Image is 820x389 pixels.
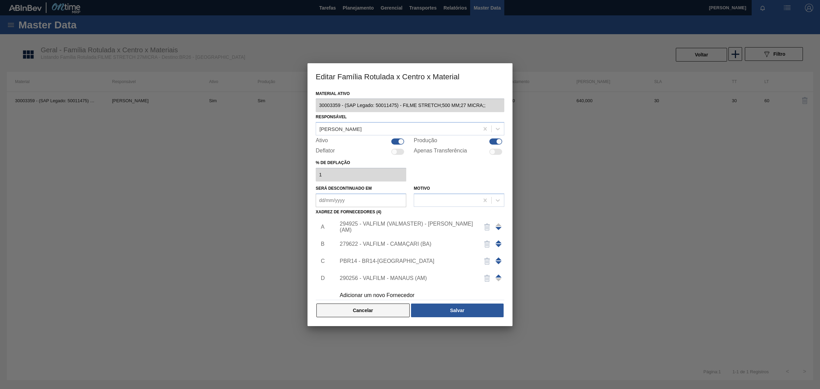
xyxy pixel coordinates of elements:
[495,227,502,230] span: Mover para cima
[495,274,502,278] span: Mover para cima
[316,270,326,287] li: D
[316,253,326,270] li: C
[411,304,504,317] button: Salvar
[479,236,495,252] button: delete-icon
[316,193,406,207] input: dd/mm/yyyy
[340,292,474,298] div: Adicionar um novo Fornecedor
[340,241,474,247] div: 279622 - VALFILM - CAMAÇARI (BA)
[414,137,437,146] label: Produção
[316,137,328,146] label: Ativo
[414,186,430,191] label: Motivo
[316,218,326,236] li: A
[307,63,512,89] h3: Editar Família Rotulada x Centro x Material
[316,304,410,317] button: Cancelar
[495,244,502,247] span: Mover para cima
[340,275,474,281] div: 290256 - VALFILM - MANAUS (AM)
[483,274,491,282] img: delete-icon
[316,148,335,156] label: Deflator
[495,257,502,260] span: Mover para cima
[479,253,495,269] button: delete-icon
[316,158,406,168] label: % de deflação
[483,223,491,231] img: delete-icon
[316,186,372,191] label: Será descontinuado em
[479,219,495,235] button: delete-icon
[316,89,504,99] label: Material ativo
[340,221,474,233] div: 294925 - VALFILM (VALMASTER) - [PERSON_NAME] (AM)
[483,257,491,265] img: delete-icon
[479,270,495,286] button: delete-icon
[414,148,467,156] label: Apenas Transferência
[316,115,347,119] label: Responsável
[340,258,474,264] div: PBR14 - BR14-[GEOGRAPHIC_DATA]
[316,236,326,253] li: B
[483,240,491,248] img: delete-icon
[495,240,502,243] span: Mover para cima
[316,210,381,214] label: Xadrez de Fornecedores (4)
[495,261,502,264] span: Mover para cima
[319,126,361,132] div: [PERSON_NAME]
